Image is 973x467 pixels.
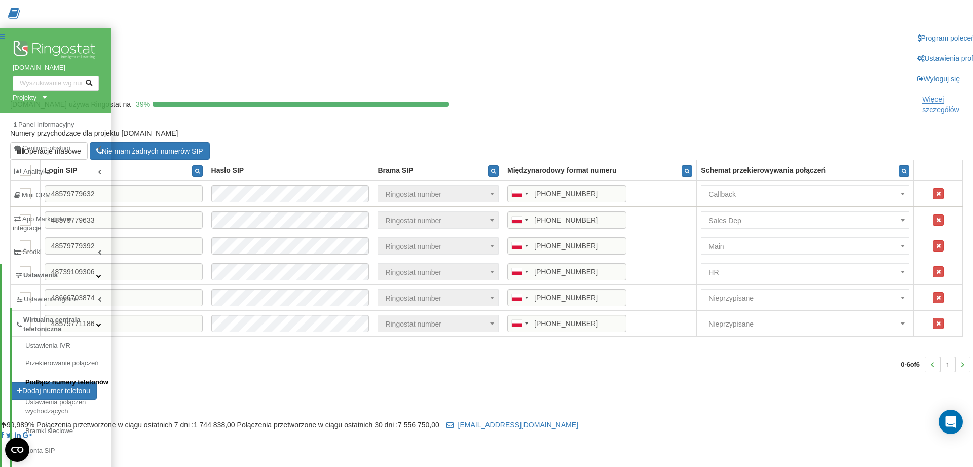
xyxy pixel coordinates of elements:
[23,168,50,175] span: Analityka
[2,264,111,288] a: Ustawienia
[701,237,909,255] span: Main
[5,438,29,462] button: Open CMP widget
[398,421,439,429] u: 7 556 750,00
[507,237,626,255] input: 512 345 678
[378,211,499,229] span: Ringostat number
[910,361,916,368] span: of
[24,295,78,304] span: Ustawienia ogólne
[446,421,578,429] a: [EMAIL_ADDRESS][DOMAIN_NAME]
[507,289,626,306] input: 512 345 678
[90,142,210,160] button: Nie mam żadnych numerów SIP
[23,248,42,256] span: Środki
[508,186,531,202] div: Telephone country code
[25,441,111,461] a: Konta SIP
[701,289,909,306] span: Nieprzypisane
[507,263,626,280] input: 512 345 678
[378,263,499,280] span: Ringostat number
[25,341,111,353] a: Ustawienia IVR
[701,185,909,202] span: Callback
[901,347,970,382] nav: ...
[10,130,963,137] h5: Numery przychodzące dla projektu [DOMAIN_NAME]
[23,315,96,334] span: Wirtualna centrala telefoniczna
[507,185,626,202] input: 512 345 678
[381,239,495,254] span: Ringostat number
[378,165,413,175] div: Brama SIP
[940,357,955,372] li: 1
[381,317,495,331] span: Ringostat number
[381,187,495,201] span: Ringostat number
[704,265,906,279] span: HR
[25,373,111,392] a: Podłącz numery telefonów
[18,121,74,128] span: Panel Informacyjny
[701,211,909,229] span: Sales Dep
[704,317,906,331] span: Nieprzypisane
[704,213,906,228] span: Sales Dep
[378,315,499,332] span: Ringostat number
[13,93,36,103] div: Projekty
[15,288,111,308] a: Ustawienia ogólne
[704,239,906,254] span: Main
[508,238,531,254] div: Telephone country code
[507,211,626,229] input: 512 345 678
[25,392,111,421] a: Ustawienia połączeń wychodzących
[508,212,531,228] div: Telephone country code
[507,165,616,175] div: Międzynarodowy format numeru
[704,291,906,305] span: Nieprzypisane
[15,308,111,338] a: Wirtualna centrala telefoniczna
[507,315,626,332] input: 512 345 678
[207,160,373,181] th: Hasło SIP
[23,271,58,279] span: Ustawienia
[704,187,906,201] span: Callback
[131,99,153,110] p: 39 %
[924,75,960,83] span: Wyloguj się
[194,421,235,429] u: 1 744 838,00
[381,265,495,279] span: Ringostat number
[901,357,925,372] span: 0-6 6
[25,421,111,441] a: Bramki sieciowe
[13,215,72,232] span: App Marketplace integracje
[508,315,531,332] div: Telephone country code
[701,165,826,175] div: Schemat przekierowywania połączeń
[25,353,111,373] a: Przekierowanie połączeń
[378,237,499,255] span: Ringostat number
[381,213,495,228] span: Ringostat number
[378,185,499,202] span: Ringostat number
[378,289,499,306] span: Ringostat number
[22,144,70,152] span: Centrum obsługi
[701,263,909,280] span: HR
[36,421,235,429] span: Połączenia przetworzone w ciągu ostatnich 7 dni :
[922,95,959,114] span: Więcej szczegółów
[381,291,495,305] span: Ringostat number
[508,290,531,306] div: Telephone country code
[22,191,51,199] span: Mini CRM
[237,421,439,429] span: Połączenia przetworzone w ciągu ostatnich 30 dni :
[939,410,963,434] div: Open Intercom Messenger
[701,315,909,332] span: Nieprzypisane
[508,264,531,280] div: Telephone country code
